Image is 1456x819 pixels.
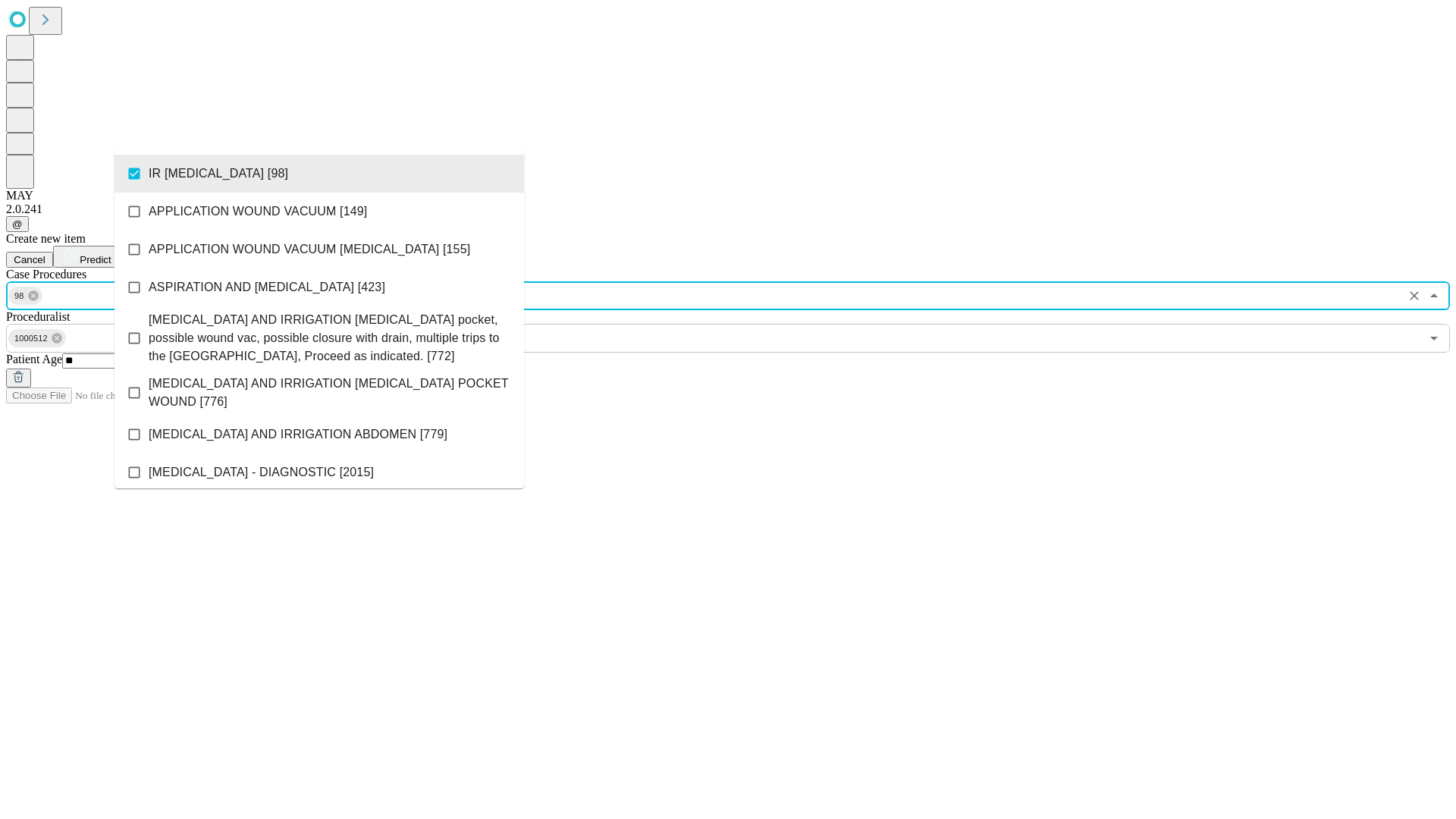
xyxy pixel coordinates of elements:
[149,278,385,297] span: ASPIRATION AND [MEDICAL_DATA] [423]
[6,252,53,268] button: Cancel
[6,216,29,232] button: @
[6,232,86,245] span: Create new item
[1423,328,1445,349] button: Open
[80,254,111,265] span: Predict
[6,310,70,323] span: Proceduralist
[6,202,1450,216] div: 2.0.241
[6,353,62,366] span: Patient Age
[14,254,45,265] span: Cancel
[8,329,66,347] div: 1000512
[6,268,86,281] span: Scheduled Procedure
[6,189,1450,202] div: MAY
[1404,285,1425,306] button: Clear
[149,463,374,482] span: [MEDICAL_DATA] - DIAGNOSTIC [2015]
[149,311,512,366] span: [MEDICAL_DATA] AND IRRIGATION [MEDICAL_DATA] pocket, possible wound vac, possible closure with dr...
[8,287,42,305] div: 98
[8,330,54,347] span: 1000512
[53,246,123,268] button: Predict
[1423,285,1445,306] button: Close
[149,375,512,411] span: [MEDICAL_DATA] AND IRRIGATION [MEDICAL_DATA] POCKET WOUND [776]
[149,202,367,221] span: APPLICATION WOUND VACUUM [149]
[12,218,23,230] span: @
[149,165,288,183] span: IR [MEDICAL_DATA] [98]
[149,425,447,444] span: [MEDICAL_DATA] AND IRRIGATION ABDOMEN [779]
[149,240,470,259] span: APPLICATION WOUND VACUUM [MEDICAL_DATA] [155]
[8,287,30,305] span: 98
